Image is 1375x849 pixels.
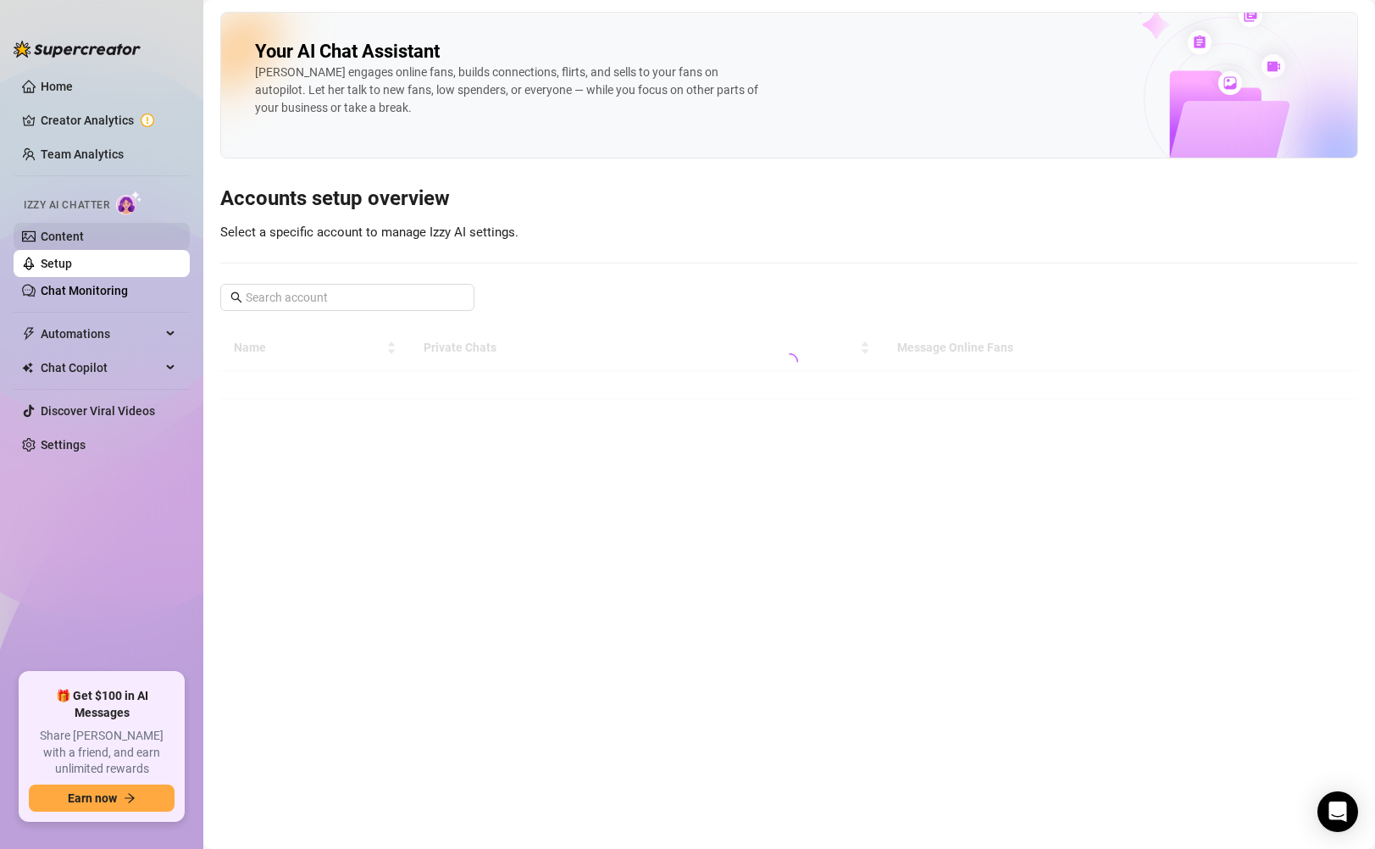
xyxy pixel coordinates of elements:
[41,284,128,297] a: Chat Monitoring
[68,791,117,805] span: Earn now
[255,64,763,117] div: [PERSON_NAME] engages online fans, builds connections, flirts, and sells to your fans on autopilo...
[41,404,155,418] a: Discover Viral Videos
[14,41,141,58] img: logo-BBDzfeDw.svg
[255,40,440,64] h2: Your AI Chat Assistant
[781,353,798,370] span: loading
[116,191,142,215] img: AI Chatter
[124,792,136,804] span: arrow-right
[230,291,242,303] span: search
[22,362,33,374] img: Chat Copilot
[41,147,124,161] a: Team Analytics
[41,80,73,93] a: Home
[220,225,518,240] span: Select a specific account to manage Izzy AI settings.
[29,785,175,812] button: Earn nowarrow-right
[22,327,36,341] span: thunderbolt
[1317,791,1358,832] div: Open Intercom Messenger
[246,288,451,307] input: Search account
[41,438,86,452] a: Settings
[24,197,109,214] span: Izzy AI Chatter
[29,728,175,778] span: Share [PERSON_NAME] with a friend, and earn unlimited rewards
[41,354,161,381] span: Chat Copilot
[41,257,72,270] a: Setup
[29,688,175,721] span: 🎁 Get $100 in AI Messages
[220,186,1358,213] h3: Accounts setup overview
[41,320,161,347] span: Automations
[41,107,176,134] a: Creator Analytics exclamation-circle
[41,230,84,243] a: Content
